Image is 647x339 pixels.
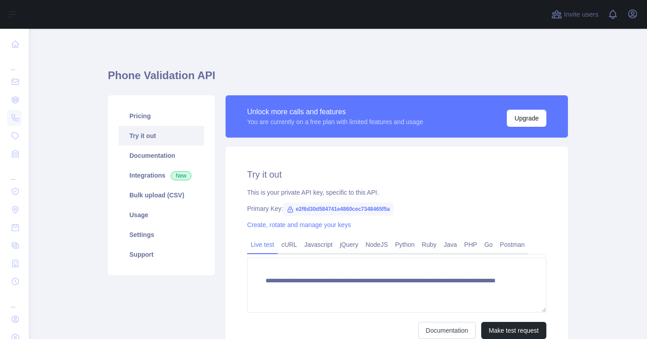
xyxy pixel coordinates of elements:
[418,237,440,252] a: Ruby
[7,291,22,309] div: ...
[119,146,204,165] a: Documentation
[119,165,204,185] a: Integrations New
[278,237,301,252] a: cURL
[247,107,423,117] div: Unlock more calls and features
[247,188,546,197] div: This is your private API key, specific to this API.
[119,225,204,245] a: Settings
[108,68,568,90] h1: Phone Validation API
[507,110,546,127] button: Upgrade
[481,322,546,339] button: Make test request
[336,237,362,252] a: jQuery
[119,205,204,225] a: Usage
[283,202,394,216] span: e2f6d30d584741e4860cec7348465f5a
[550,7,600,22] button: Invite users
[171,171,191,180] span: New
[481,237,496,252] a: Go
[496,237,528,252] a: Postman
[119,126,204,146] a: Try it out
[7,164,22,182] div: ...
[418,322,476,339] a: Documentation
[301,237,336,252] a: Javascript
[247,204,546,213] div: Primary Key:
[247,221,351,228] a: Create, rotate and manage your keys
[362,237,391,252] a: NodeJS
[247,117,423,126] div: You are currently on a free plan with limited features and usage
[119,245,204,264] a: Support
[119,185,204,205] a: Bulk upload (CSV)
[440,237,461,252] a: Java
[247,168,546,181] h2: Try it out
[7,54,22,72] div: ...
[564,9,598,20] span: Invite users
[391,237,418,252] a: Python
[119,106,204,126] a: Pricing
[461,237,481,252] a: PHP
[247,237,278,252] a: Live test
